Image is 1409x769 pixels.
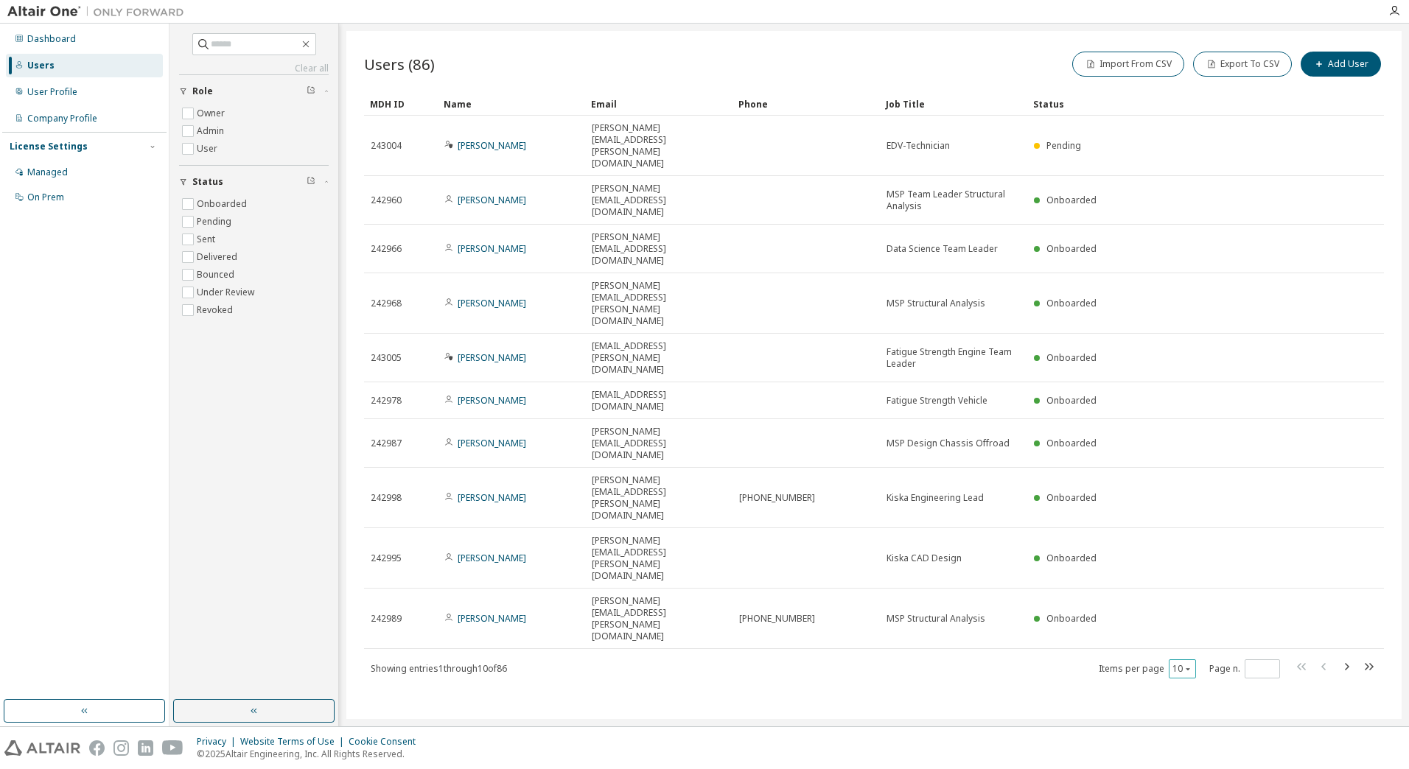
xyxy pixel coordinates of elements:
[887,552,962,564] span: Kiska CAD Design
[739,492,815,504] span: [PHONE_NUMBER]
[458,394,526,407] a: [PERSON_NAME]
[197,105,228,122] label: Owner
[592,595,726,642] span: [PERSON_NAME][EMAIL_ADDRESS][PERSON_NAME][DOMAIN_NAME]
[1301,52,1381,77] button: Add User
[1193,52,1292,77] button: Export To CSV
[887,140,950,152] span: EDV-Technician
[371,194,402,206] span: 242960
[887,438,1010,449] span: MSP Design Chassis Offroad
[371,492,402,504] span: 242998
[240,736,349,748] div: Website Terms of Use
[27,60,55,71] div: Users
[887,346,1021,370] span: Fatigue Strength Engine Team Leader
[1209,659,1280,678] span: Page n.
[444,92,579,116] div: Name
[886,92,1021,116] div: Job Title
[592,535,726,582] span: [PERSON_NAME][EMAIL_ADDRESS][PERSON_NAME][DOMAIN_NAME]
[458,351,526,364] a: [PERSON_NAME]
[371,352,402,364] span: 243005
[738,92,874,116] div: Phone
[887,243,998,255] span: Data Science Team Leader
[1172,663,1192,675] button: 10
[371,662,507,675] span: Showing entries 1 through 10 of 86
[1046,437,1097,449] span: Onboarded
[197,736,240,748] div: Privacy
[1046,139,1081,152] span: Pending
[371,438,402,449] span: 242987
[197,748,424,760] p: © 2025 Altair Engineering, Inc. All Rights Reserved.
[1046,242,1097,255] span: Onboarded
[7,4,192,19] img: Altair One
[887,298,985,309] span: MSP Structural Analysis
[592,231,726,267] span: [PERSON_NAME][EMAIL_ADDRESS][DOMAIN_NAME]
[27,86,77,98] div: User Profile
[113,740,129,756] img: instagram.svg
[197,213,234,231] label: Pending
[179,63,329,74] a: Clear all
[371,613,402,625] span: 242989
[592,389,726,412] span: [EMAIL_ADDRESS][DOMAIN_NAME]
[1046,612,1097,625] span: Onboarded
[197,301,236,319] label: Revoked
[162,740,183,756] img: youtube.svg
[138,740,153,756] img: linkedin.svg
[592,280,726,327] span: [PERSON_NAME][EMAIL_ADDRESS][PERSON_NAME][DOMAIN_NAME]
[592,122,726,169] span: [PERSON_NAME][EMAIL_ADDRESS][PERSON_NAME][DOMAIN_NAME]
[371,298,402,309] span: 242968
[371,395,402,407] span: 242978
[458,612,526,625] a: [PERSON_NAME]
[1046,297,1097,309] span: Onboarded
[1046,552,1097,564] span: Onboarded
[458,491,526,504] a: [PERSON_NAME]
[197,140,220,158] label: User
[179,166,329,198] button: Status
[1033,92,1307,116] div: Status
[197,284,257,301] label: Under Review
[592,340,726,376] span: [EMAIL_ADDRESS][PERSON_NAME][DOMAIN_NAME]
[307,85,315,97] span: Clear filter
[197,266,237,284] label: Bounced
[371,552,402,564] span: 242995
[458,194,526,206] a: [PERSON_NAME]
[458,242,526,255] a: [PERSON_NAME]
[179,75,329,108] button: Role
[192,85,213,97] span: Role
[4,740,80,756] img: altair_logo.svg
[371,243,402,255] span: 242966
[349,736,424,748] div: Cookie Consent
[458,139,526,152] a: [PERSON_NAME]
[27,33,76,45] div: Dashboard
[592,183,726,218] span: [PERSON_NAME][EMAIL_ADDRESS][DOMAIN_NAME]
[197,248,240,266] label: Delivered
[371,140,402,152] span: 243004
[27,166,68,178] div: Managed
[89,740,105,756] img: facebook.svg
[1099,659,1196,678] span: Items per page
[10,141,88,152] div: License Settings
[307,176,315,188] span: Clear filter
[887,492,984,504] span: Kiska Engineering Lead
[192,176,223,188] span: Status
[197,231,218,248] label: Sent
[1046,194,1097,206] span: Onboarded
[591,92,727,116] div: Email
[887,395,987,407] span: Fatigue Strength Vehicle
[1046,491,1097,504] span: Onboarded
[458,437,526,449] a: [PERSON_NAME]
[458,552,526,564] a: [PERSON_NAME]
[1046,351,1097,364] span: Onboarded
[197,195,250,213] label: Onboarded
[1072,52,1184,77] button: Import From CSV
[458,297,526,309] a: [PERSON_NAME]
[739,613,815,625] span: [PHONE_NUMBER]
[27,113,97,124] div: Company Profile
[197,122,227,140] label: Admin
[592,474,726,522] span: [PERSON_NAME][EMAIL_ADDRESS][PERSON_NAME][DOMAIN_NAME]
[592,426,726,461] span: [PERSON_NAME][EMAIL_ADDRESS][DOMAIN_NAME]
[27,192,64,203] div: On Prem
[1046,394,1097,407] span: Onboarded
[887,613,985,625] span: MSP Structural Analysis
[364,54,435,74] span: Users (86)
[887,189,1021,212] span: MSP Team Leader Structural Analysis
[370,92,432,116] div: MDH ID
